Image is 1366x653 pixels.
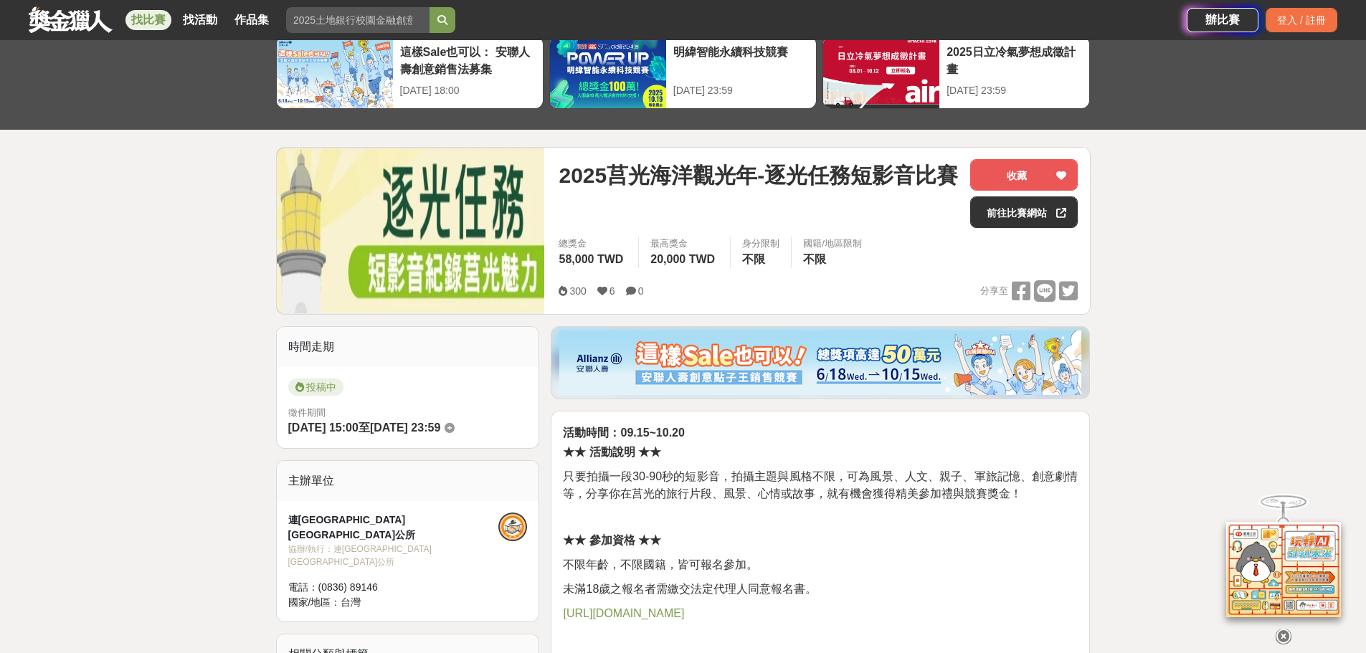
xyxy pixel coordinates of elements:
[947,83,1082,98] div: [DATE] 23:59
[1266,8,1337,32] div: 登入 / 註冊
[673,44,809,76] div: 明緯智能永續科技競賽
[288,596,341,608] span: 國家/地區：
[970,196,1078,228] a: 前往比賽網站
[742,253,765,265] span: 不限
[803,237,862,251] div: 國籍/地區限制
[277,148,545,313] img: Cover Image
[563,558,758,571] span: 不限年齡，不限國籍，皆可報名參加。
[563,583,817,595] span: 未滿18歲之報名者需繳交法定代理人同意報名書。
[569,285,586,297] span: 300
[400,44,536,76] div: 這樣Sale也可以： 安聯人壽創意銷售法募集
[125,10,171,30] a: 找比賽
[370,421,440,434] span: [DATE] 23:59
[1187,8,1258,32] a: 辦比賽
[286,7,430,33] input: 2025土地銀行校園金融創意挑戰賽：從你出發 開啟智慧金融新頁
[610,285,615,297] span: 6
[400,83,536,98] div: [DATE] 18:00
[559,237,627,251] span: 總獎金
[563,534,661,546] strong: ★★ 參加資格 ★★
[229,10,275,30] a: 作品集
[288,407,326,418] span: 徵件期間
[822,36,1090,109] a: 2025日立冷氣夢想成徵計畫[DATE] 23:59
[673,83,809,98] div: [DATE] 23:59
[947,44,1082,76] div: 2025日立冷氣夢想成徵計畫
[288,543,499,568] div: 協辦/執行： 連[GEOGRAPHIC_DATA][GEOGRAPHIC_DATA]公所
[742,237,779,251] div: 身分限制
[277,327,539,367] div: 時間走期
[341,596,361,608] span: 台灣
[288,580,499,595] div: 電話： (0836) 89146
[563,426,684,439] strong: 活動時間：09.15~10.20
[288,513,499,543] div: 連[GEOGRAPHIC_DATA][GEOGRAPHIC_DATA]公所
[559,159,958,191] span: 2025莒光海洋觀光年-逐光任務短影音比賽
[563,608,684,619] a: [URL][DOMAIN_NAME]
[650,237,718,251] span: 最高獎金
[1226,522,1341,617] img: d2146d9a-e6f6-4337-9592-8cefde37ba6b.png
[288,378,343,396] span: 投稿中
[559,253,623,265] span: 58,000 TWD
[980,280,1008,302] span: 分享至
[288,421,359,434] span: [DATE] 15:00
[359,421,370,434] span: 至
[177,10,223,30] a: 找活動
[638,285,644,297] span: 0
[277,461,539,501] div: 主辦單位
[549,36,817,109] a: 明緯智能永續科技競賽[DATE] 23:59
[563,446,661,458] strong: ★★ 活動說明 ★★
[970,159,1078,191] button: 收藏
[650,253,715,265] span: 20,000 TWD
[563,470,1078,500] span: 只要拍攝一段30-90秒的短影音，拍攝主題與風格不限，可為風景、人文、親子、軍旅記憶、創意劇情等，分享你在莒光的旅行片段、風景、心情或故事，就有機會獲得精美參加禮與競賽獎金！
[559,330,1081,395] img: dcc59076-91c0-4acb-9c6b-a1d413182f46.png
[276,36,544,109] a: 這樣Sale也可以： 安聯人壽創意銷售法募集[DATE] 18:00
[803,253,826,265] span: 不限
